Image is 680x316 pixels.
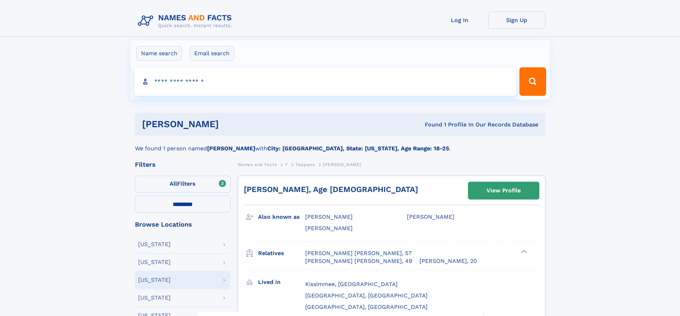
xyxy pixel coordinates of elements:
div: Filters [135,161,231,168]
a: T [285,160,288,169]
a: Tappana [296,160,315,169]
h3: Also known as [258,211,305,223]
div: [US_STATE] [138,259,171,265]
span: [GEOGRAPHIC_DATA], [GEOGRAPHIC_DATA] [305,292,428,299]
a: Log In [431,11,488,29]
a: [PERSON_NAME], 20 [419,257,477,265]
div: [US_STATE] [138,277,171,283]
a: View Profile [468,182,539,199]
label: Filters [135,176,231,193]
span: [PERSON_NAME] [323,162,361,167]
span: Kissimmee, [GEOGRAPHIC_DATA] [305,281,398,287]
span: Tappana [296,162,315,167]
h3: Relatives [258,247,305,259]
span: [GEOGRAPHIC_DATA], [GEOGRAPHIC_DATA] [305,304,428,310]
span: [PERSON_NAME] [407,213,454,220]
a: [PERSON_NAME] [PERSON_NAME], 49 [305,257,412,265]
div: [US_STATE] [138,295,171,301]
h3: Lived in [258,276,305,288]
img: Logo Names and Facts [135,11,238,31]
span: [PERSON_NAME] [305,225,353,232]
a: Sign Up [488,11,545,29]
a: [PERSON_NAME], Age [DEMOGRAPHIC_DATA] [244,185,418,194]
div: We found 1 person named with . [135,136,545,153]
h1: [PERSON_NAME] [142,120,322,129]
div: View Profile [487,182,521,199]
label: Name search [136,46,182,61]
div: [US_STATE] [138,242,171,247]
div: Browse Locations [135,221,231,228]
b: City: [GEOGRAPHIC_DATA], State: [US_STATE], Age Range: 18-25 [267,145,449,152]
div: ❯ [519,249,528,254]
input: search input [134,67,517,96]
a: Names and Facts [238,160,277,169]
span: T [285,162,288,167]
span: [PERSON_NAME] [305,213,353,220]
b: [PERSON_NAME] [207,145,255,152]
label: Email search [190,46,234,61]
span: All [170,180,177,187]
a: [PERSON_NAME] [PERSON_NAME], 57 [305,249,412,257]
button: Search Button [519,67,546,96]
div: Found 1 Profile In Our Records Database [322,121,538,129]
